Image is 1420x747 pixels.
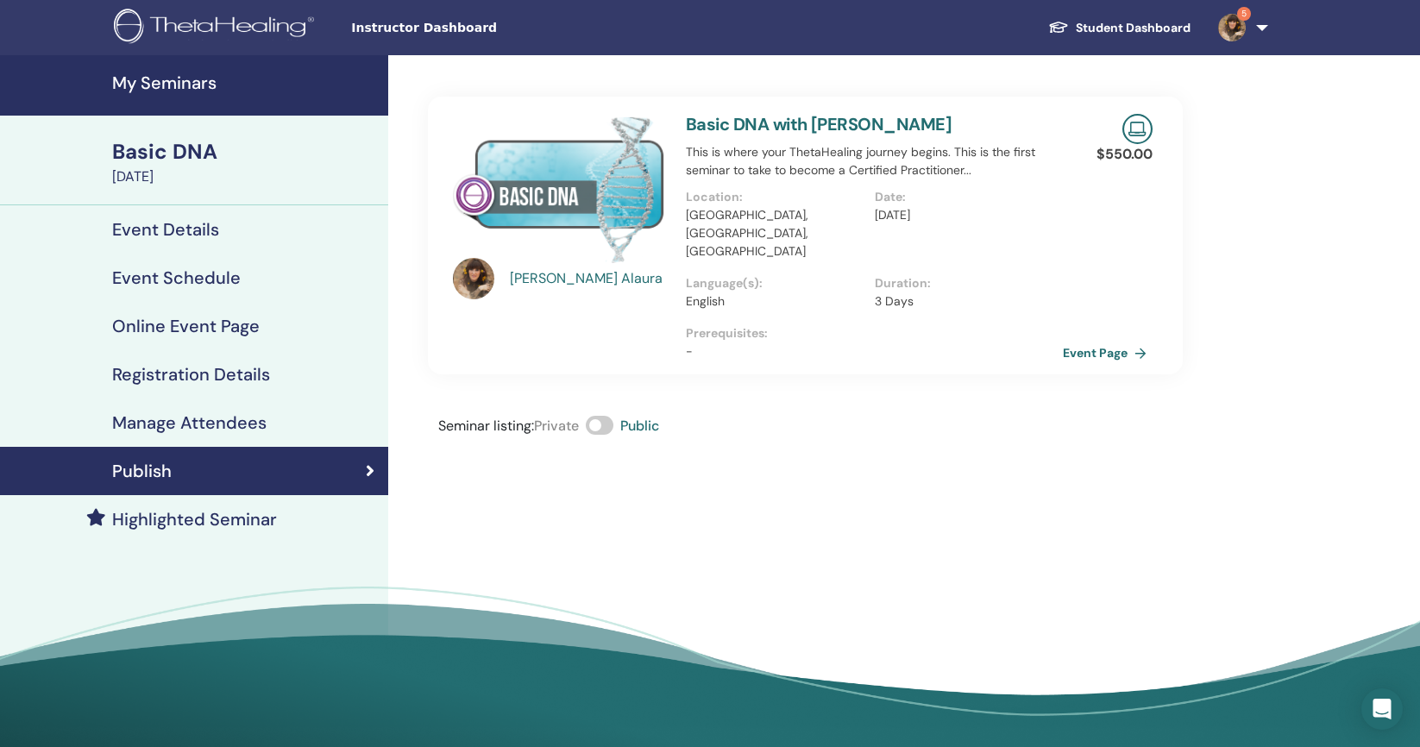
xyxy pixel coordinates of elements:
[510,268,669,289] a: [PERSON_NAME] Alaura
[1361,688,1403,730] div: Open Intercom Messenger
[112,166,378,187] div: [DATE]
[112,364,270,385] h4: Registration Details
[112,72,378,93] h4: My Seminars
[875,274,1053,292] p: Duration :
[875,206,1053,224] p: [DATE]
[875,188,1053,206] p: Date :
[114,9,320,47] img: logo.png
[453,114,665,263] img: Basic DNA
[453,258,494,299] img: default.jpg
[112,412,267,433] h4: Manage Attendees
[686,342,1063,361] p: -
[534,417,579,435] span: Private
[875,292,1053,311] p: 3 Days
[1096,144,1153,165] p: $ 550.00
[1063,340,1153,366] a: Event Page
[102,137,388,187] a: Basic DNA[DATE]
[686,206,864,261] p: [GEOGRAPHIC_DATA], [GEOGRAPHIC_DATA], [GEOGRAPHIC_DATA]
[686,274,864,292] p: Language(s) :
[1237,7,1251,21] span: 5
[1122,114,1153,144] img: Live Online Seminar
[438,417,534,435] span: Seminar listing :
[686,113,952,135] a: Basic DNA with [PERSON_NAME]
[112,461,172,481] h4: Publish
[686,324,1063,342] p: Prerequisites :
[112,509,277,530] h4: Highlighted Seminar
[1218,14,1246,41] img: default.jpg
[351,19,610,37] span: Instructor Dashboard
[620,417,659,435] span: Public
[686,292,864,311] p: English
[686,143,1063,179] p: This is where your ThetaHealing journey begins. This is the first seminar to take to become a Cer...
[112,219,219,240] h4: Event Details
[1034,12,1204,44] a: Student Dashboard
[112,316,260,336] h4: Online Event Page
[1048,20,1069,35] img: graduation-cap-white.svg
[112,267,241,288] h4: Event Schedule
[686,188,864,206] p: Location :
[112,137,378,166] div: Basic DNA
